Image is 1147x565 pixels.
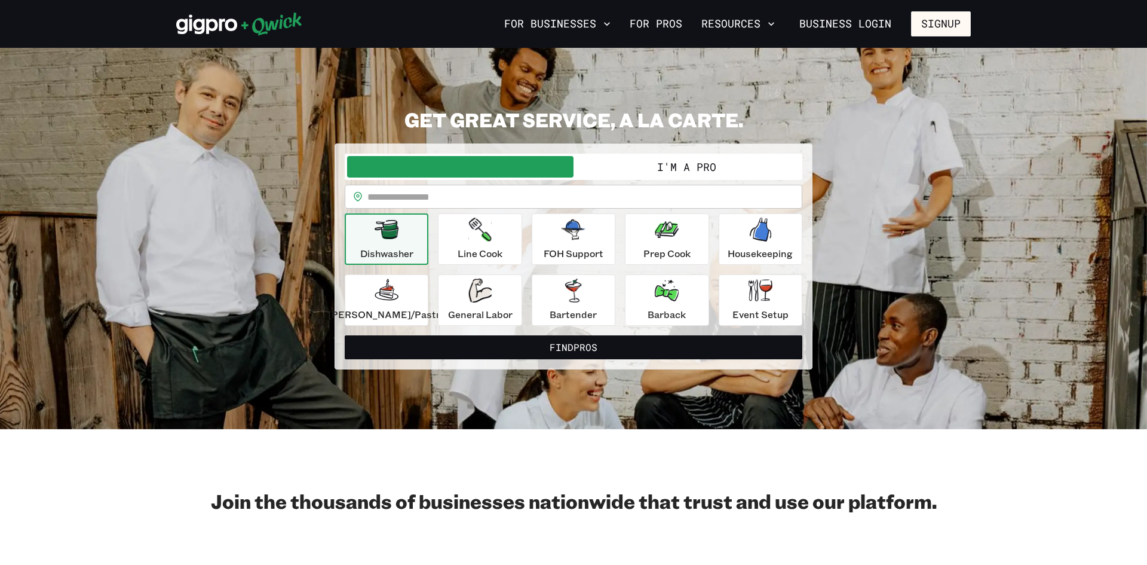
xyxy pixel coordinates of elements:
[345,213,428,265] button: Dishwasher
[728,246,793,261] p: Housekeeping
[911,11,971,36] button: Signup
[643,246,691,261] p: Prep Cook
[345,274,428,326] button: [PERSON_NAME]/Pastry
[499,14,615,34] button: For Businesses
[532,274,615,326] button: Bartender
[544,246,603,261] p: FOH Support
[360,246,413,261] p: Dishwasher
[732,307,789,322] p: Event Setup
[573,156,800,178] button: I'm a Pro
[625,213,709,265] button: Prep Cook
[438,274,522,326] button: General Labor
[697,14,780,34] button: Resources
[176,489,971,513] h2: Join the thousands of businesses nationwide that trust and use our platform.
[438,213,522,265] button: Line Cook
[550,307,597,322] p: Bartender
[789,11,901,36] a: Business Login
[458,246,502,261] p: Line Cook
[648,307,686,322] p: Barback
[719,274,802,326] button: Event Setup
[448,307,513,322] p: General Labor
[335,108,812,132] h2: GET GREAT SERVICE, A LA CARTE.
[347,156,573,178] button: I'm a Business
[345,335,802,359] button: FindPros
[532,213,615,265] button: FOH Support
[328,307,445,322] p: [PERSON_NAME]/Pastry
[719,213,802,265] button: Housekeeping
[625,274,709,326] button: Barback
[625,14,687,34] a: For Pros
